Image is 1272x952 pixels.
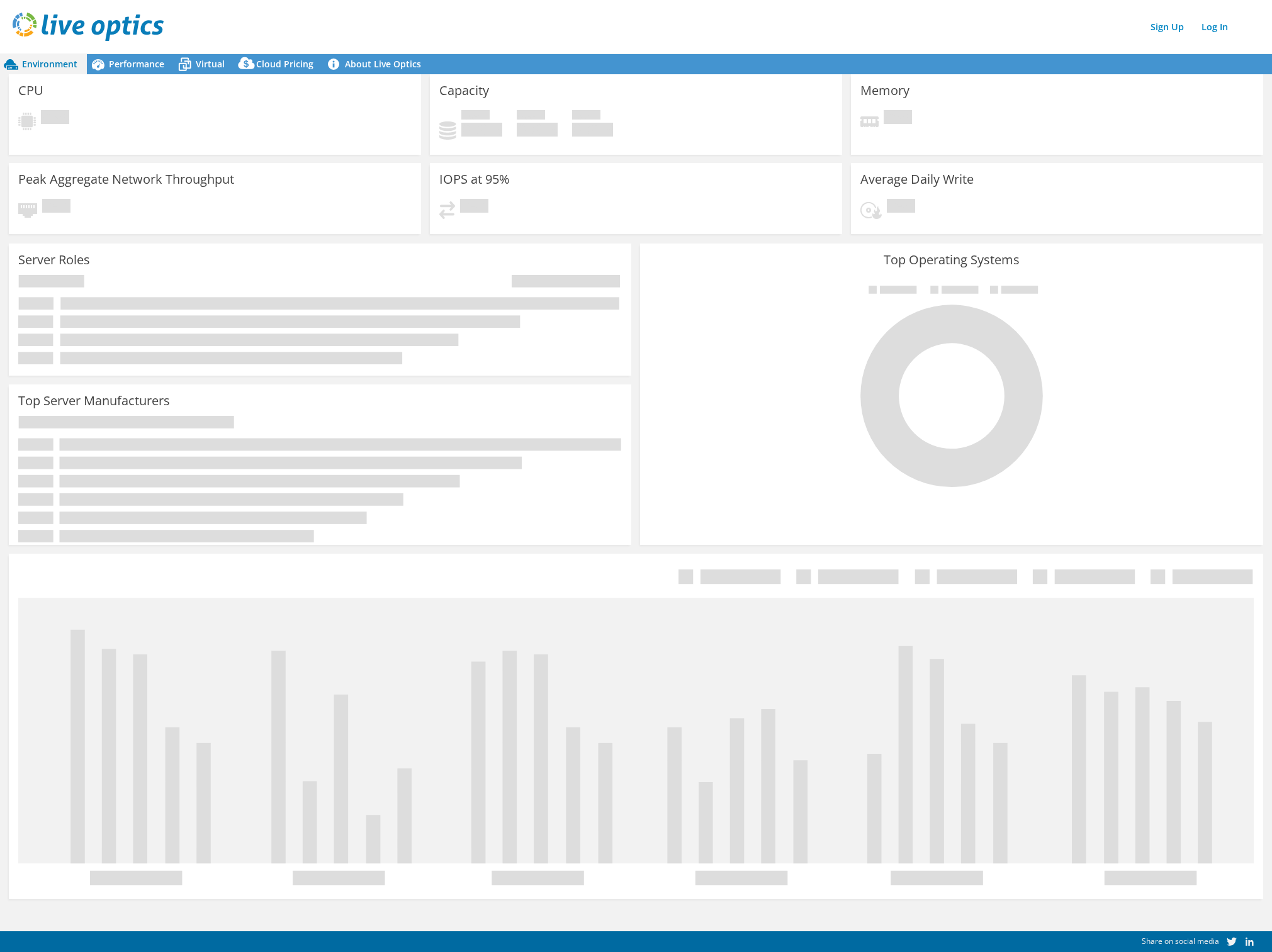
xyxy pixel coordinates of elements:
[13,13,164,41] img: live_optics_svg.svg
[109,58,164,70] span: Performance
[439,172,510,186] h3: IOPS at 95%
[18,394,170,408] h3: Top Server Manufacturers
[1144,18,1190,36] a: Sign Up
[323,54,431,74] a: About Live Optics
[439,84,489,98] h3: Capacity
[41,110,69,127] span: Pending
[461,123,502,137] h4: 0 GiB
[256,58,313,70] span: Cloud Pricing
[22,58,77,70] span: Environment
[1195,18,1234,36] a: Log In
[650,253,1253,267] h3: Top Operating Systems
[860,172,974,186] h3: Average Daily Write
[572,123,613,137] h4: 0 GiB
[860,84,909,98] h3: Memory
[517,110,545,123] span: Free
[887,199,915,216] span: Pending
[18,84,43,98] h3: CPU
[572,110,600,123] span: Total
[196,58,225,70] span: Virtual
[460,199,488,216] span: Pending
[461,110,490,123] span: Used
[18,172,234,186] h3: Peak Aggregate Network Throughput
[42,199,70,216] span: Pending
[884,110,912,127] span: Pending
[18,253,90,267] h3: Server Roles
[517,123,558,137] h4: 0 GiB
[1142,936,1219,946] span: Share on social media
